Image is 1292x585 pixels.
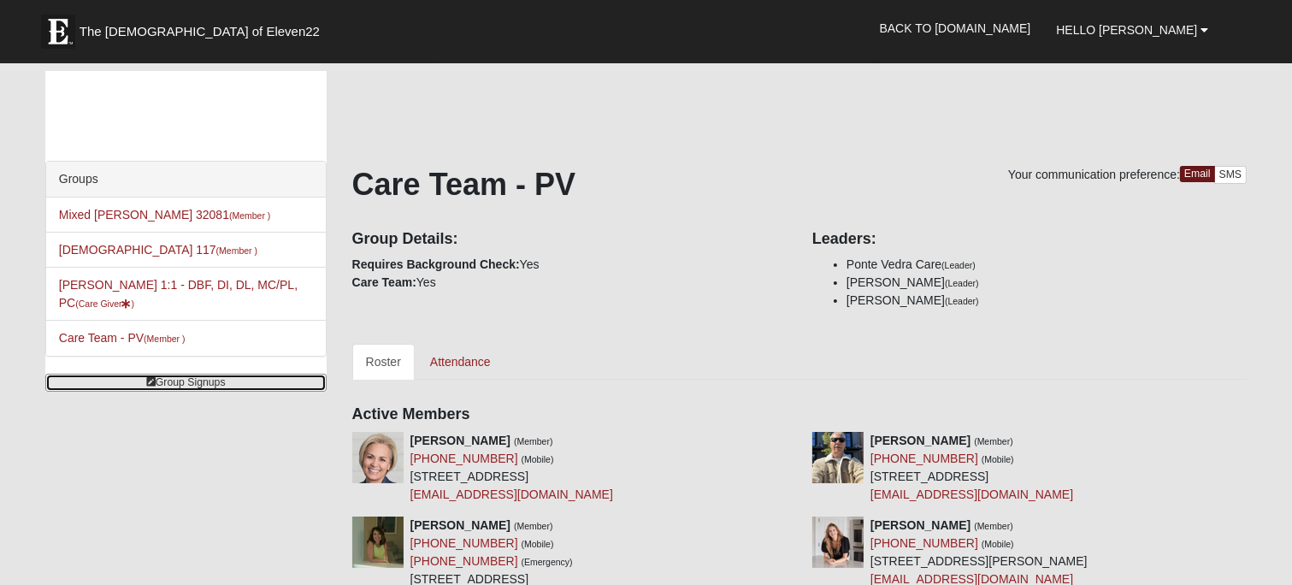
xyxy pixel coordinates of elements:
[416,344,504,380] a: Attendance
[410,518,510,532] strong: [PERSON_NAME]
[847,256,1247,274] li: Ponte Vedra Care
[59,278,298,310] a: [PERSON_NAME] 1:1 - DBF, DI, DL, MC/PL, PC(Care Giver)
[59,331,186,345] a: Care Team - PV(Member )
[1008,168,1180,181] span: Your communication preference:
[59,243,257,257] a: [DEMOGRAPHIC_DATA] 117(Member )
[1180,166,1215,182] a: Email
[229,210,270,221] small: (Member )
[339,218,799,292] div: Yes Yes
[812,230,1247,249] h4: Leaders:
[410,487,613,501] a: [EMAIL_ADDRESS][DOMAIN_NAME]
[144,334,185,344] small: (Member )
[1056,23,1197,37] span: Hello [PERSON_NAME]
[352,230,787,249] h4: Group Details:
[410,434,510,447] strong: [PERSON_NAME]
[870,536,978,550] a: [PHONE_NUMBER]
[46,162,326,198] div: Groups
[941,260,976,270] small: (Leader)
[1214,166,1248,184] a: SMS
[410,432,613,504] div: [STREET_ADDRESS]
[32,6,375,49] a: The [DEMOGRAPHIC_DATA] of Eleven22
[514,521,553,531] small: (Member)
[945,278,979,288] small: (Leader)
[945,296,979,306] small: (Leader)
[522,454,554,464] small: (Mobile)
[352,344,415,380] a: Roster
[352,166,1248,203] h1: Care Team - PV
[41,15,75,49] img: Eleven22 logo
[59,208,271,222] a: Mixed [PERSON_NAME] 32081(Member )
[847,292,1247,310] li: [PERSON_NAME]
[352,405,1248,424] h4: Active Members
[80,23,320,40] span: The [DEMOGRAPHIC_DATA] of Eleven22
[514,436,553,446] small: (Member)
[352,257,520,271] strong: Requires Background Check:
[867,7,1044,50] a: Back to [DOMAIN_NAME]
[974,436,1013,446] small: (Member)
[974,521,1013,531] small: (Member)
[870,434,970,447] strong: [PERSON_NAME]
[1043,9,1221,51] a: Hello [PERSON_NAME]
[216,245,257,256] small: (Member )
[982,454,1014,464] small: (Mobile)
[870,432,1073,504] div: [STREET_ADDRESS]
[75,298,134,309] small: (Care Giver )
[870,518,970,532] strong: [PERSON_NAME]
[410,536,518,550] a: [PHONE_NUMBER]
[982,539,1014,549] small: (Mobile)
[410,452,518,465] a: [PHONE_NUMBER]
[522,539,554,549] small: (Mobile)
[45,374,327,392] a: Group Signups
[352,275,416,289] strong: Care Team:
[870,452,978,465] a: [PHONE_NUMBER]
[847,274,1247,292] li: [PERSON_NAME]
[870,487,1073,501] a: [EMAIL_ADDRESS][DOMAIN_NAME]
